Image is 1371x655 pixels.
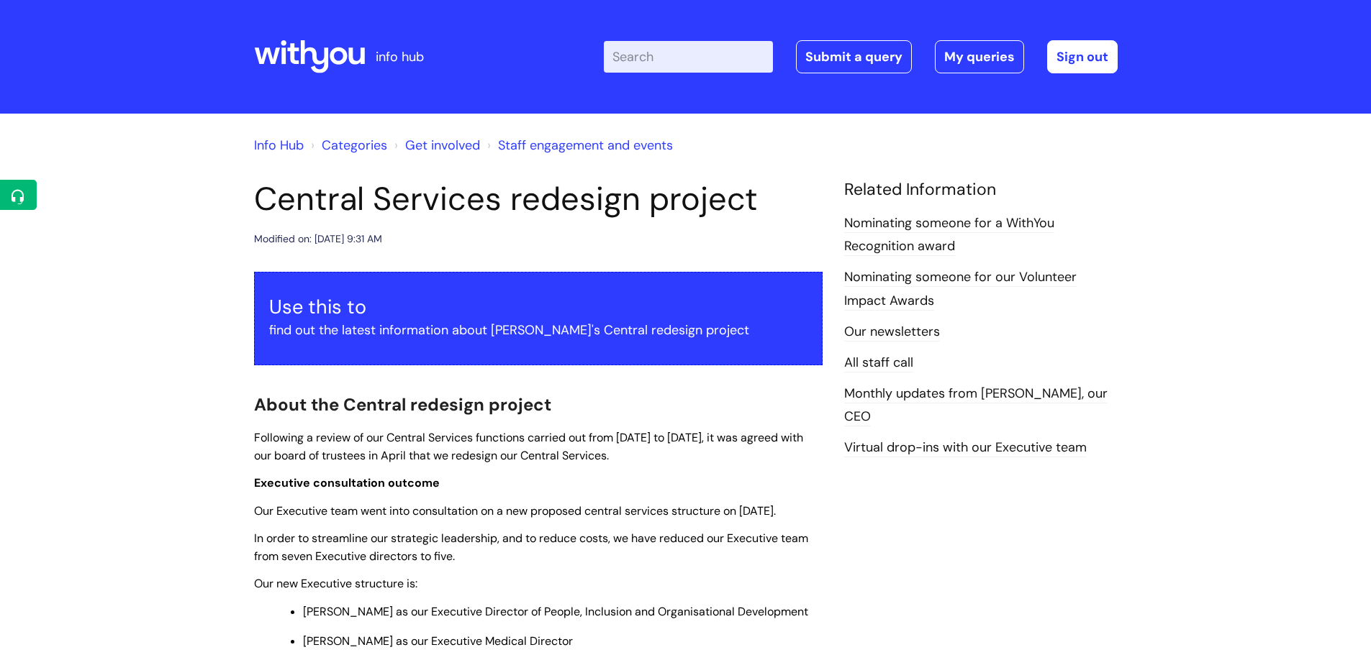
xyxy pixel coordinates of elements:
span: [PERSON_NAME] as our Executive Medical Director [303,633,573,649]
span: Following a review of our Central Services functions carried out from [DATE] to [DATE], it was ag... [254,430,803,463]
h4: Related Information [844,180,1118,200]
span: Our Executive team went into consultation on a new proposed central services structure on [DATE]. [254,503,776,518]
a: Submit a query [796,40,912,73]
h1: Central Services redesign project [254,180,823,219]
div: | - [604,40,1118,73]
p: find out the latest information about [PERSON_NAME]'s Central redesign project [269,319,807,342]
span: Our new Executive structure is: [254,576,417,591]
span: Executive consultation outcome [254,475,440,490]
a: All staff call [844,354,913,372]
p: info hub [376,45,424,68]
span: About the Central redesign project [254,393,551,416]
a: My queries [935,40,1024,73]
a: Nominating someone for our Volunteer Impact Awards [844,268,1077,310]
a: Get involved [405,137,480,154]
a: Staff engagement and events [498,137,673,154]
a: Virtual drop-ins with our Executive team [844,439,1087,457]
a: Categories [322,137,387,154]
span: [PERSON_NAME] as our Executive Director of People, Inclusion and Organisational Development [303,604,808,619]
a: Sign out [1047,40,1118,73]
span: In order to streamline our strategic leadership, and to reduce costs, we have reduced our Executi... [254,531,808,564]
li: Staff engagement and events [484,134,673,157]
li: Get involved [391,134,480,157]
li: Solution home [307,134,387,157]
h3: Use this to [269,296,807,319]
a: Info Hub [254,137,304,154]
a: Monthly updates from [PERSON_NAME], our CEO [844,385,1108,426]
input: Search [604,41,773,73]
div: Modified on: [DATE] 9:31 AM [254,230,382,248]
a: Our newsletters [844,323,940,342]
a: Nominating someone for a WithYou Recognition award [844,214,1054,256]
